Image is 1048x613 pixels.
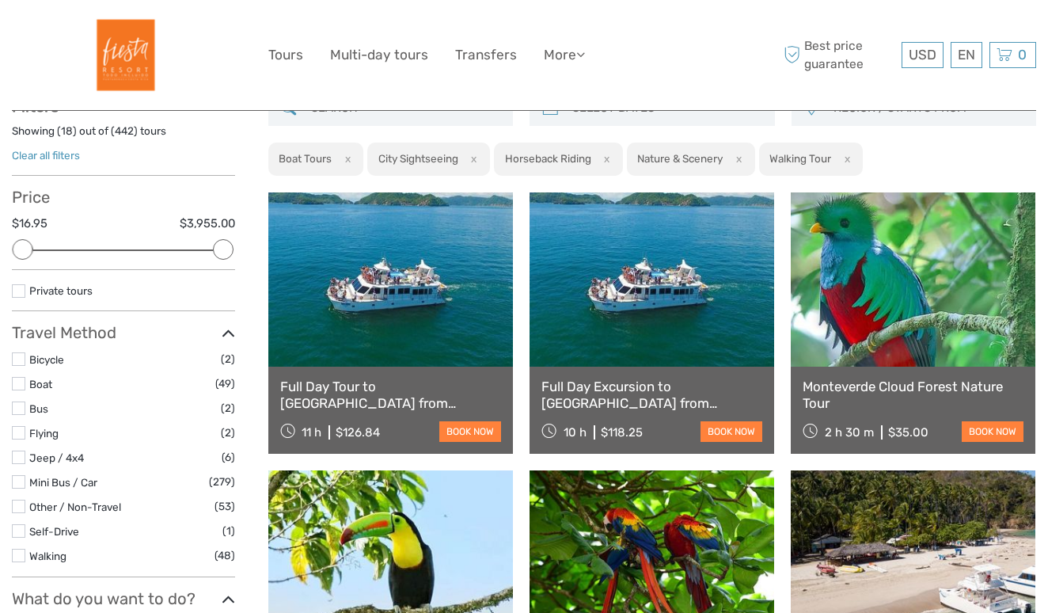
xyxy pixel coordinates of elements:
[29,476,97,489] a: Mini Bus / Car
[302,425,321,440] span: 11 h
[541,379,762,411] a: Full Day Excursion to [GEOGRAPHIC_DATA] from [GEOGRAPHIC_DATA]
[544,44,585,67] a: More
[215,546,235,565] span: (48)
[29,402,48,415] a: Bus
[29,501,121,513] a: Other / Non-Travel
[769,152,831,165] h2: Walking Tour
[12,97,59,116] strong: Filters
[888,425,928,440] div: $35.00
[222,522,235,540] span: (1)
[951,42,982,68] div: EN
[115,124,134,139] label: 442
[12,188,235,207] h3: Price
[1016,47,1029,63] span: 0
[29,378,52,390] a: Boat
[12,589,235,608] h3: What do you want to do?
[909,47,936,63] span: USD
[455,44,517,67] a: Transfers
[61,124,73,139] label: 18
[268,44,303,67] a: Tours
[221,424,235,442] span: (2)
[221,399,235,417] span: (2)
[803,379,1023,411] a: Monteverde Cloud Forest Nature Tour
[461,150,482,167] button: x
[215,375,235,393] span: (49)
[29,550,66,562] a: Walking
[12,215,47,232] label: $16.95
[505,152,591,165] h2: Horseback Riding
[701,421,762,442] a: book now
[12,323,235,342] h3: Travel Method
[12,149,80,162] a: Clear all filters
[564,425,587,440] span: 10 h
[336,425,380,440] div: $126.84
[833,150,855,167] button: x
[221,350,235,368] span: (2)
[330,44,428,67] a: Multi-day tours
[180,215,235,232] label: $3,955.00
[29,353,64,366] a: Bicycle
[334,150,355,167] button: x
[29,284,93,297] a: Private tours
[439,421,501,442] a: book now
[280,379,501,411] a: Full Day Tour to [GEOGRAPHIC_DATA] from [GEOGRAPHIC_DATA][PERSON_NAME]
[780,37,898,72] span: Best price guarantee
[182,25,201,44] button: Open LiveChat chat widget
[279,152,332,165] h2: Boat Tours
[825,425,874,440] span: 2 h 30 m
[29,525,79,538] a: Self-Drive
[215,497,235,516] span: (53)
[601,425,643,440] div: $118.25
[29,451,84,464] a: Jeep / 4x4
[222,448,235,466] span: (6)
[12,124,235,148] div: Showing ( ) out of ( ) tours
[80,12,166,98] img: Fiesta Resort
[22,28,179,40] p: We're away right now. Please check back later!
[725,150,746,167] button: x
[29,427,59,440] a: Flying
[378,152,458,165] h2: City Sightseeing
[594,150,615,167] button: x
[209,473,235,491] span: (279)
[962,421,1023,442] a: book now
